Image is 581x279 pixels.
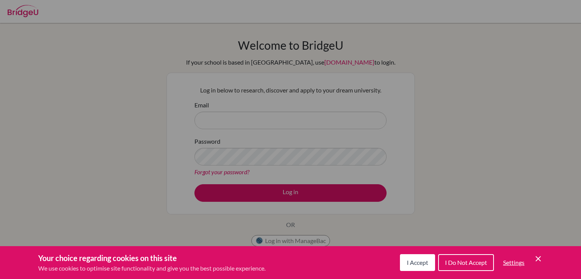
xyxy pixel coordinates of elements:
button: Save and close [534,254,543,263]
button: Settings [497,255,531,270]
p: We use cookies to optimise site functionality and give you the best possible experience. [38,264,265,273]
button: I Do Not Accept [438,254,494,271]
span: I Accept [407,259,428,266]
span: I Do Not Accept [445,259,487,266]
h3: Your choice regarding cookies on this site [38,252,265,264]
button: I Accept [400,254,435,271]
span: Settings [503,259,524,266]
